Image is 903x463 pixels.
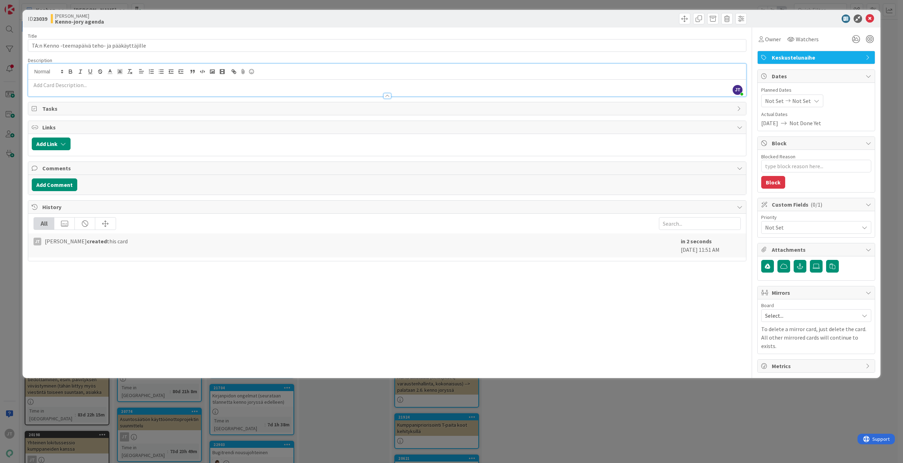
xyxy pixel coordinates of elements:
span: Select... [765,311,855,321]
span: Watchers [796,35,819,43]
button: Add Link [32,138,71,150]
label: Title [28,33,37,39]
span: Support [15,1,32,10]
span: [PERSON_NAME] [55,13,104,19]
b: created [87,238,107,245]
span: Links [42,123,733,132]
span: History [42,203,733,211]
span: Not Set [765,97,784,105]
div: Priority [761,215,871,220]
span: ( 0/1 ) [811,201,822,208]
div: JT [34,238,41,245]
span: Block [772,139,862,147]
span: [PERSON_NAME] this card [45,237,128,245]
span: Planned Dates [761,86,871,94]
div: [DATE] 11:51 AM [681,237,741,254]
span: Comments [42,164,733,172]
span: Description [28,57,52,63]
b: in 2 seconds [681,238,712,245]
span: Not Set [765,223,855,232]
span: [DATE] [761,119,778,127]
input: Search... [659,217,741,230]
b: Kenno-jory agenda [55,19,104,24]
span: Board [761,303,774,308]
span: Not Set [792,97,811,105]
span: Mirrors [772,288,862,297]
b: 23039 [33,15,47,22]
button: Block [761,176,785,189]
span: Tasks [42,104,733,113]
span: JT [733,85,743,95]
span: Attachments [772,245,862,254]
p: To delete a mirror card, just delete the card. All other mirrored cards will continue to exists. [761,325,871,350]
div: All [34,218,54,230]
span: ID [28,14,47,23]
label: Blocked Reason [761,153,795,160]
button: Add Comment [32,178,77,191]
span: Actual Dates [761,111,871,118]
input: type card name here... [28,39,746,52]
span: Keskustelunaihe [772,53,862,62]
span: Metrics [772,362,862,370]
span: Not Done Yet [789,119,821,127]
span: Dates [772,72,862,80]
span: Custom Fields [772,200,862,209]
span: Owner [765,35,781,43]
